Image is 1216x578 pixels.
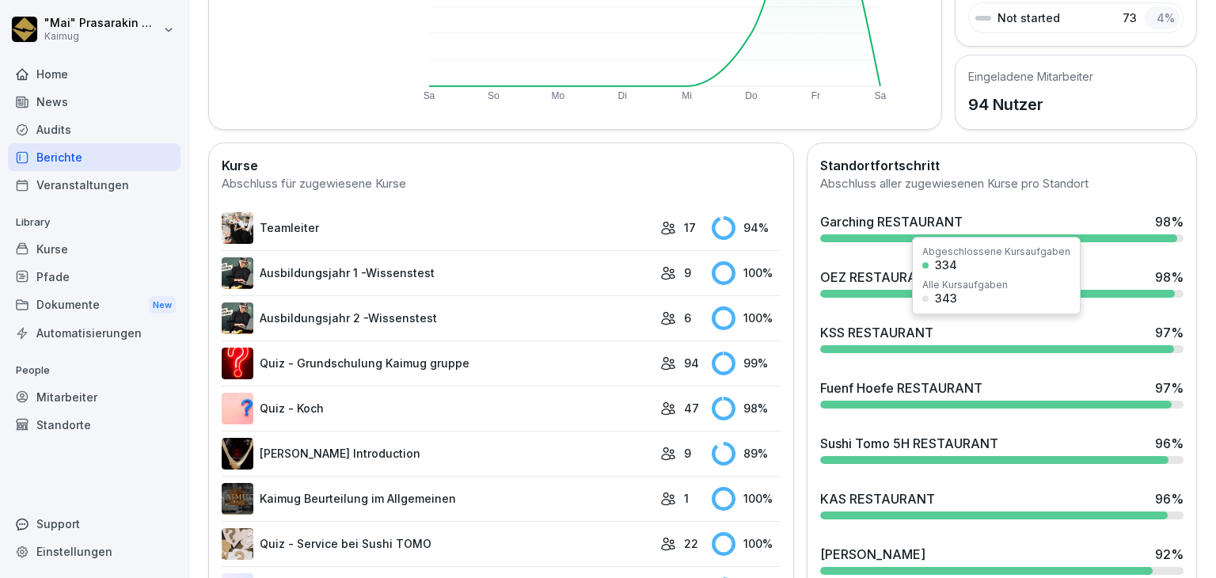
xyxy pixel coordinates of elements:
div: 99 % [712,352,780,375]
a: Quiz - Koch [222,393,652,424]
div: 100 % [712,261,780,285]
a: Quiz - Service bei Sushi TOMO [222,528,652,560]
img: vu7fopty42ny43mjush7cma0.png [222,483,253,515]
div: 96 % [1155,489,1184,508]
div: 100 % [712,532,780,556]
div: Dokumente [8,291,180,320]
p: 9 [684,445,691,462]
h2: Standortfortschritt [820,156,1184,175]
text: Sa [424,90,435,101]
p: 9 [684,264,691,281]
img: pak566alvbcplycpy5gzgq7j.png [222,528,253,560]
a: DokumenteNew [8,291,180,320]
div: Garching RESTAURANT [820,212,963,231]
div: 98 % [1155,212,1184,231]
div: Abschluss aller zugewiesenen Kurse pro Standort [820,175,1184,193]
div: 334 [935,260,957,271]
p: Kaimug [44,31,160,42]
div: Abschluss für zugewiesene Kurse [222,175,781,193]
text: Fr [811,90,820,101]
img: ejcw8pgrsnj3kwnpxq2wy9us.png [222,438,253,470]
a: Sushi Tomo 5H RESTAURANT96% [814,428,1190,470]
a: Teamleiter [222,212,652,244]
a: News [8,88,180,116]
div: 96 % [1155,434,1184,453]
a: KSS RESTAURANT97% [814,317,1190,359]
img: m7c771e1b5zzexp1p9raqxk8.png [222,257,253,289]
text: So [488,90,500,101]
div: OEZ RESTAURANT [820,268,935,287]
div: 94 % [712,216,780,240]
div: 100 % [712,306,780,330]
a: Audits [8,116,180,143]
a: Garching RESTAURANT98% [814,206,1190,249]
img: kdhala7dy4uwpjq3l09r8r31.png [222,302,253,334]
a: Einstellungen [8,538,180,565]
a: Quiz - Grundschulung Kaimug gruppe [222,348,652,379]
a: Pfade [8,263,180,291]
text: Mo [552,90,565,101]
div: Sushi Tomo 5H RESTAURANT [820,434,998,453]
div: Fuenf Hoefe RESTAURANT [820,378,982,397]
div: 4 % [1145,6,1180,29]
a: [PERSON_NAME] Introduction [222,438,652,470]
div: KAS RESTAURANT [820,489,935,508]
div: 92 % [1155,545,1184,564]
text: Mi [682,90,693,101]
a: Kaimug Beurteilung im Allgemeinen [222,483,652,515]
text: Do [746,90,758,101]
a: OEZ RESTAURANT98% [814,261,1190,304]
p: "Mai" Prasarakin Natechnanok [44,17,160,30]
p: Library [8,210,180,235]
p: People [8,358,180,383]
h2: Kurse [222,156,781,175]
a: Home [8,60,180,88]
a: Ausbildungsjahr 1 -Wissenstest [222,257,652,289]
a: Veranstaltungen [8,171,180,199]
div: [PERSON_NAME] [820,545,925,564]
div: Alle Kursaufgaben [922,280,1008,290]
p: 17 [684,219,696,236]
a: Kurse [8,235,180,263]
img: ima4gw5kbha2jc8jl1pti4b9.png [222,348,253,379]
a: Berichte [8,143,180,171]
p: 6 [684,310,691,326]
div: New [149,296,176,314]
p: 94 Nutzer [968,93,1093,116]
a: KAS RESTAURANT96% [814,483,1190,526]
img: pytyph5pk76tu4q1kwztnixg.png [222,212,253,244]
p: 73 [1123,10,1137,26]
div: 98 % [712,397,780,420]
a: Fuenf Hoefe RESTAURANT97% [814,372,1190,415]
img: t7brl8l3g3sjoed8o8dm9hn8.png [222,393,253,424]
h5: Eingeladene Mitarbeiter [968,68,1093,85]
a: Mitarbeiter [8,383,180,411]
p: 47 [684,400,699,416]
p: Not started [997,10,1060,26]
p: 1 [684,490,689,507]
div: KSS RESTAURANT [820,323,933,342]
div: 97 % [1155,323,1184,342]
div: 98 % [1155,268,1184,287]
div: 97 % [1155,378,1184,397]
a: Standorte [8,411,180,439]
p: 22 [684,535,698,552]
div: Support [8,510,180,538]
div: Abgeschlossene Kursaufgaben [922,247,1070,257]
a: Ausbildungsjahr 2 -Wissenstest [222,302,652,334]
div: 100 % [712,487,780,511]
text: Sa [875,90,887,101]
a: Automatisierungen [8,319,180,347]
div: 89 % [712,442,780,466]
p: 94 [684,355,699,371]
